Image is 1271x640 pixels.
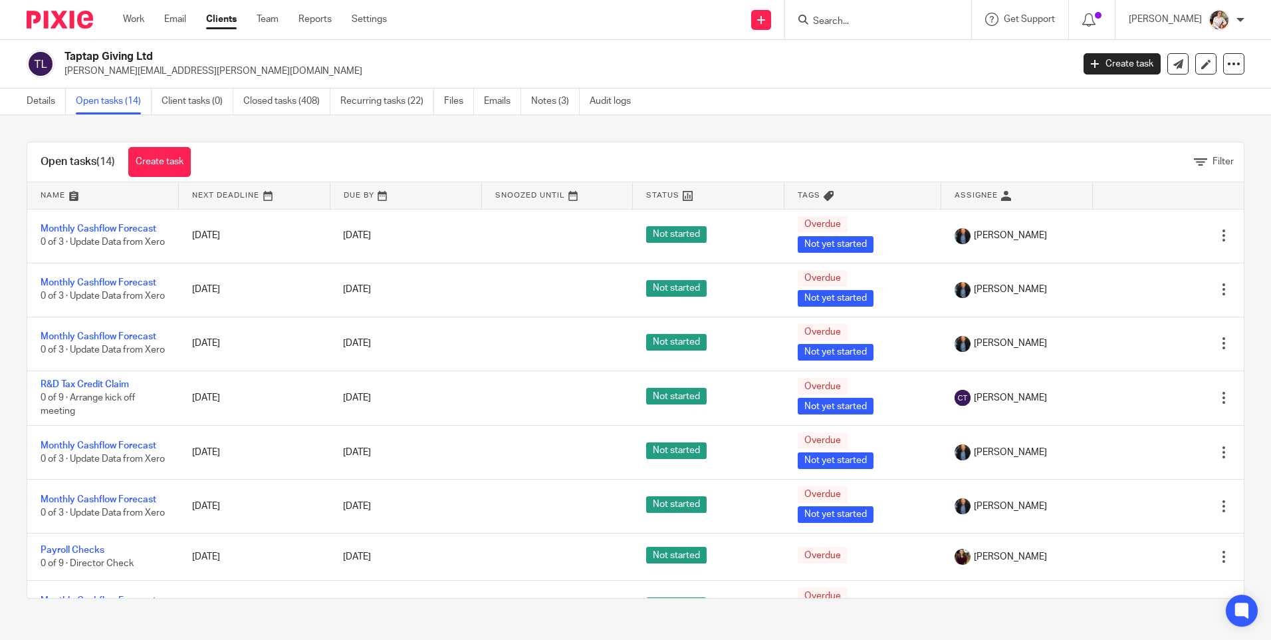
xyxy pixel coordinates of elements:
[27,11,93,29] img: Pixie
[41,495,156,504] a: Monthly Cashflow Forecast
[646,496,707,513] span: Not started
[798,432,848,449] span: Overdue
[41,596,156,605] a: Monthly Cashflow Forecast
[974,446,1047,459] span: [PERSON_NAME]
[41,546,104,555] a: Payroll Checks
[76,88,152,114] a: Open tasks (14)
[798,486,848,503] span: Overdue
[41,332,156,341] a: Monthly Cashflow Forecast
[974,391,1047,404] span: [PERSON_NAME]
[798,192,820,199] span: Tags
[812,16,931,28] input: Search
[798,216,848,233] span: Overdue
[646,280,707,297] span: Not started
[179,371,330,425] td: [DATE]
[798,452,873,469] span: Not yet started
[955,336,971,352] img: martin-hickman.jpg
[298,13,332,26] a: Reports
[179,209,330,263] td: [DATE]
[444,88,474,114] a: Files
[343,502,371,511] span: [DATE]
[955,282,971,298] img: martin-hickman.jpg
[41,346,165,355] span: 0 of 3 · Update Data from Xero
[646,226,707,243] span: Not started
[162,88,233,114] a: Client tasks (0)
[41,380,129,389] a: R&D Tax Credit Claim
[646,388,707,404] span: Not started
[1129,13,1202,26] p: [PERSON_NAME]
[343,448,371,457] span: [DATE]
[484,88,521,114] a: Emails
[41,278,156,287] a: Monthly Cashflow Forecast
[646,547,707,563] span: Not started
[343,285,371,294] span: [DATE]
[798,344,873,361] span: Not yet started
[352,13,387,26] a: Settings
[123,13,144,26] a: Work
[531,88,580,114] a: Notes (3)
[257,13,279,26] a: Team
[798,547,848,563] span: Overdue
[27,50,55,78] img: svg%3E
[974,550,1047,563] span: [PERSON_NAME]
[179,263,330,317] td: [DATE]
[646,442,707,459] span: Not started
[41,292,165,301] span: 0 of 3 · Update Data from Xero
[206,13,237,26] a: Clients
[590,88,641,114] a: Audit logs
[41,508,165,518] span: 0 of 3 · Update Data from Xero
[64,65,1064,78] p: [PERSON_NAME][EMAIL_ADDRESS][PERSON_NAME][DOMAIN_NAME]
[343,339,371,348] span: [DATE]
[343,393,371,402] span: [DATE]
[1213,157,1234,166] span: Filter
[179,581,330,635] td: [DATE]
[64,50,864,64] h2: Taptap Giving Ltd
[128,147,191,177] a: Create task
[798,506,873,523] span: Not yet started
[343,231,371,240] span: [DATE]
[798,236,873,253] span: Not yet started
[955,390,971,406] img: svg%3E
[41,559,134,568] span: 0 of 9 · Director Check
[798,270,848,287] span: Overdue
[41,393,135,416] span: 0 of 9 · Arrange kick off meeting
[974,500,1047,513] span: [PERSON_NAME]
[798,378,848,395] span: Overdue
[179,425,330,479] td: [DATE]
[41,224,156,234] a: Monthly Cashflow Forecast
[1004,15,1055,24] span: Get Support
[798,398,873,414] span: Not yet started
[646,192,679,199] span: Status
[179,317,330,371] td: [DATE]
[41,155,115,169] h1: Open tasks
[41,238,165,247] span: 0 of 3 · Update Data from Xero
[798,587,848,604] span: Overdue
[243,88,330,114] a: Closed tasks (408)
[96,156,115,167] span: (14)
[340,88,434,114] a: Recurring tasks (22)
[798,324,848,341] span: Overdue
[27,88,66,114] a: Details
[798,290,873,307] span: Not yet started
[974,283,1047,296] span: [PERSON_NAME]
[955,444,971,460] img: martin-hickman.jpg
[179,533,330,580] td: [DATE]
[955,549,971,565] img: MaxAcc_Sep21_ElliDeanPhoto_030.jpg
[646,334,707,351] span: Not started
[1084,53,1161,75] a: Create task
[343,552,371,561] span: [DATE]
[1209,9,1230,31] img: Kayleigh%20Henson.jpeg
[41,454,165,464] span: 0 of 3 · Update Data from Xero
[495,192,565,199] span: Snoozed Until
[974,229,1047,242] span: [PERSON_NAME]
[974,337,1047,350] span: [PERSON_NAME]
[955,498,971,514] img: martin-hickman.jpg
[41,441,156,450] a: Monthly Cashflow Forecast
[955,228,971,244] img: martin-hickman.jpg
[164,13,186,26] a: Email
[646,597,707,614] span: Not started
[179,479,330,533] td: [DATE]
